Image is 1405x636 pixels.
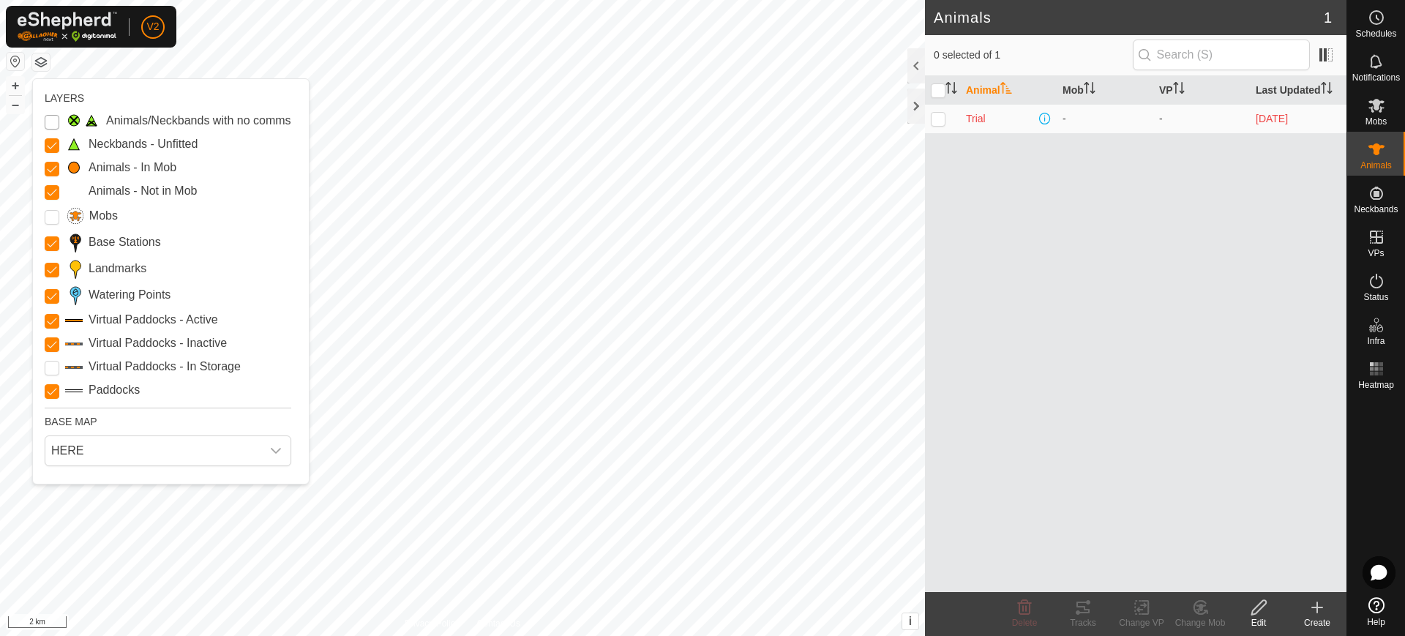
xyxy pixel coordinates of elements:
[1355,29,1396,38] span: Schedules
[45,436,261,465] span: HERE
[1054,616,1112,629] div: Tracks
[1367,618,1385,626] span: Help
[89,358,241,375] label: Virtual Paddocks - In Storage
[1112,616,1171,629] div: Change VP
[1347,591,1405,632] a: Help
[1159,113,1163,124] app-display-virtual-paddock-transition: -
[1368,249,1384,258] span: VPs
[32,53,50,71] button: Map Layers
[89,311,218,329] label: Virtual Paddocks - Active
[902,613,918,629] button: i
[1250,76,1346,105] th: Last Updated
[1229,616,1288,629] div: Edit
[1171,616,1229,629] div: Change Mob
[1363,293,1388,302] span: Status
[1173,84,1185,96] p-sorticon: Activate to sort
[89,260,146,277] label: Landmarks
[261,436,291,465] div: dropdown trigger
[966,111,986,127] span: Trial
[45,408,291,430] div: BASE MAP
[1354,205,1398,214] span: Neckbands
[909,615,912,627] span: i
[1063,111,1147,127] div: -
[7,53,24,70] button: Reset Map
[1133,40,1310,70] input: Search (S)
[89,334,227,352] label: Virtual Paddocks - Inactive
[1360,161,1392,170] span: Animals
[7,96,24,113] button: –
[1153,76,1250,105] th: VP
[146,19,159,34] span: V2
[934,9,1324,26] h2: Animals
[89,286,171,304] label: Watering Points
[477,617,520,630] a: Contact Us
[1324,7,1332,29] span: 1
[89,207,118,225] label: Mobs
[945,84,957,96] p-sorticon: Activate to sort
[1321,84,1333,96] p-sorticon: Activate to sort
[89,159,176,176] label: Animals - In Mob
[89,381,140,399] label: Paddocks
[1000,84,1012,96] p-sorticon: Activate to sort
[1365,117,1387,126] span: Mobs
[89,233,161,251] label: Base Stations
[1084,84,1095,96] p-sorticon: Activate to sort
[106,112,291,130] label: Animals/Neckbands with no comms
[934,48,1133,63] span: 0 selected of 1
[960,76,1057,105] th: Animal
[1288,616,1346,629] div: Create
[1256,113,1288,124] span: 20 Aug 2025, 10:02 pm
[89,182,198,200] label: Animals - Not in Mob
[1352,73,1400,82] span: Notifications
[405,617,460,630] a: Privacy Policy
[45,91,291,106] div: LAYERS
[1358,381,1394,389] span: Heatmap
[1012,618,1038,628] span: Delete
[7,77,24,94] button: +
[89,135,198,153] label: Neckbands - Unfitted
[18,12,117,42] img: Gallagher Logo
[1057,76,1153,105] th: Mob
[1367,337,1385,345] span: Infra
